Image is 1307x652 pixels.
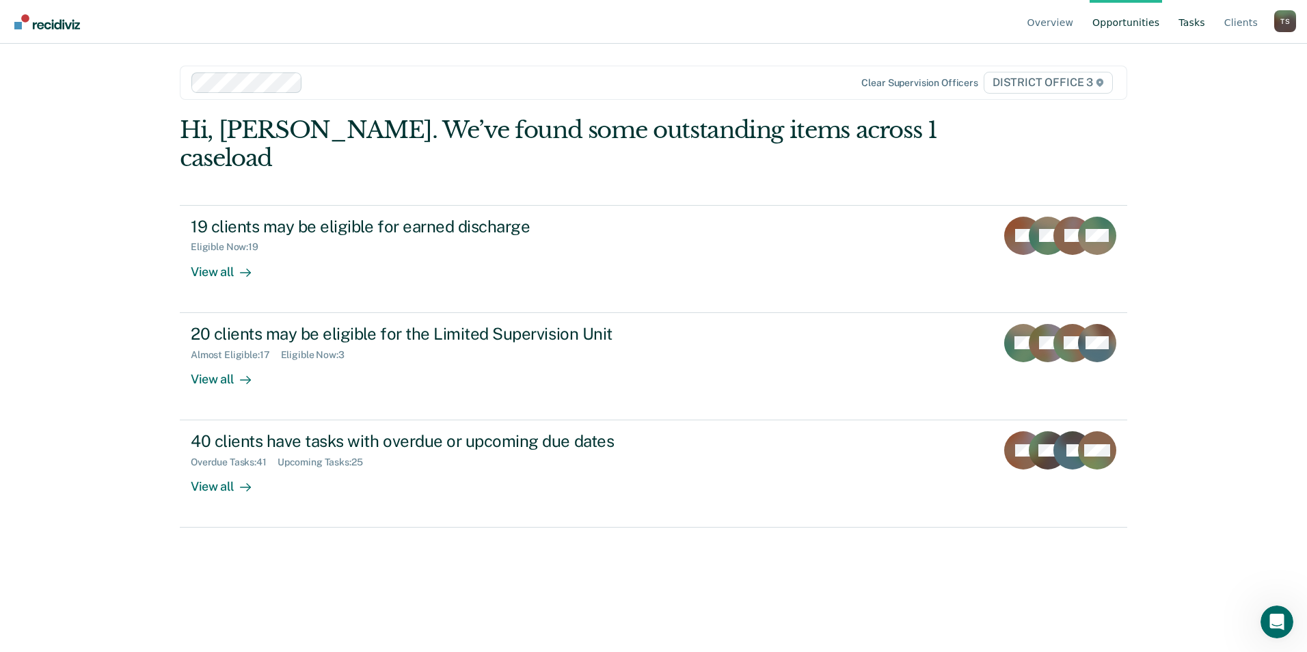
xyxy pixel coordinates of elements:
div: View all [191,468,267,495]
div: View all [191,360,267,387]
a: 20 clients may be eligible for the Limited Supervision UnitAlmost Eligible:17Eligible Now:3View all [180,313,1127,420]
button: Profile dropdown button [1274,10,1296,32]
div: View all [191,253,267,280]
div: Almost Eligible : 17 [191,349,281,361]
div: Upcoming Tasks : 25 [278,457,374,468]
div: Hi, [PERSON_NAME]. We’ve found some outstanding items across 1 caseload [180,116,938,172]
iframe: Intercom live chat [1261,606,1293,638]
div: Overdue Tasks : 41 [191,457,278,468]
div: 40 clients have tasks with overdue or upcoming due dates [191,431,671,451]
img: Recidiviz [14,14,80,29]
div: T S [1274,10,1296,32]
div: Eligible Now : 19 [191,241,269,253]
div: Eligible Now : 3 [281,349,355,361]
a: 40 clients have tasks with overdue or upcoming due datesOverdue Tasks:41Upcoming Tasks:25View all [180,420,1127,528]
div: 19 clients may be eligible for earned discharge [191,217,671,236]
div: 20 clients may be eligible for the Limited Supervision Unit [191,324,671,344]
div: Clear supervision officers [861,77,978,89]
span: DISTRICT OFFICE 3 [984,72,1113,94]
a: 19 clients may be eligible for earned dischargeEligible Now:19View all [180,205,1127,313]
